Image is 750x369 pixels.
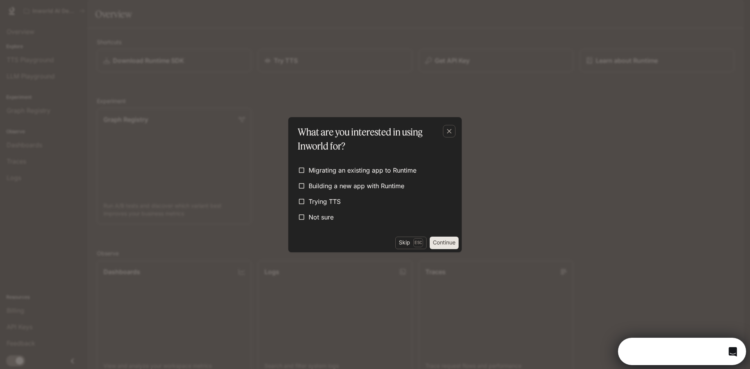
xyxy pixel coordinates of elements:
div: Open Intercom Messenger [3,3,135,25]
iframe: Intercom live chat discovery launcher [618,338,746,365]
div: Need help? [8,7,112,13]
iframe: Intercom live chat [723,342,742,361]
p: Esc [413,238,423,247]
button: SkipEsc [395,237,427,249]
span: Trying TTS [309,197,341,206]
span: Building a new app with Runtime [309,181,404,191]
span: Not sure [309,212,334,222]
div: The team typically replies in under 1h [8,13,112,21]
span: Migrating an existing app to Runtime [309,166,416,175]
p: What are you interested in using Inworld for? [298,125,449,153]
button: Continue [430,237,459,249]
